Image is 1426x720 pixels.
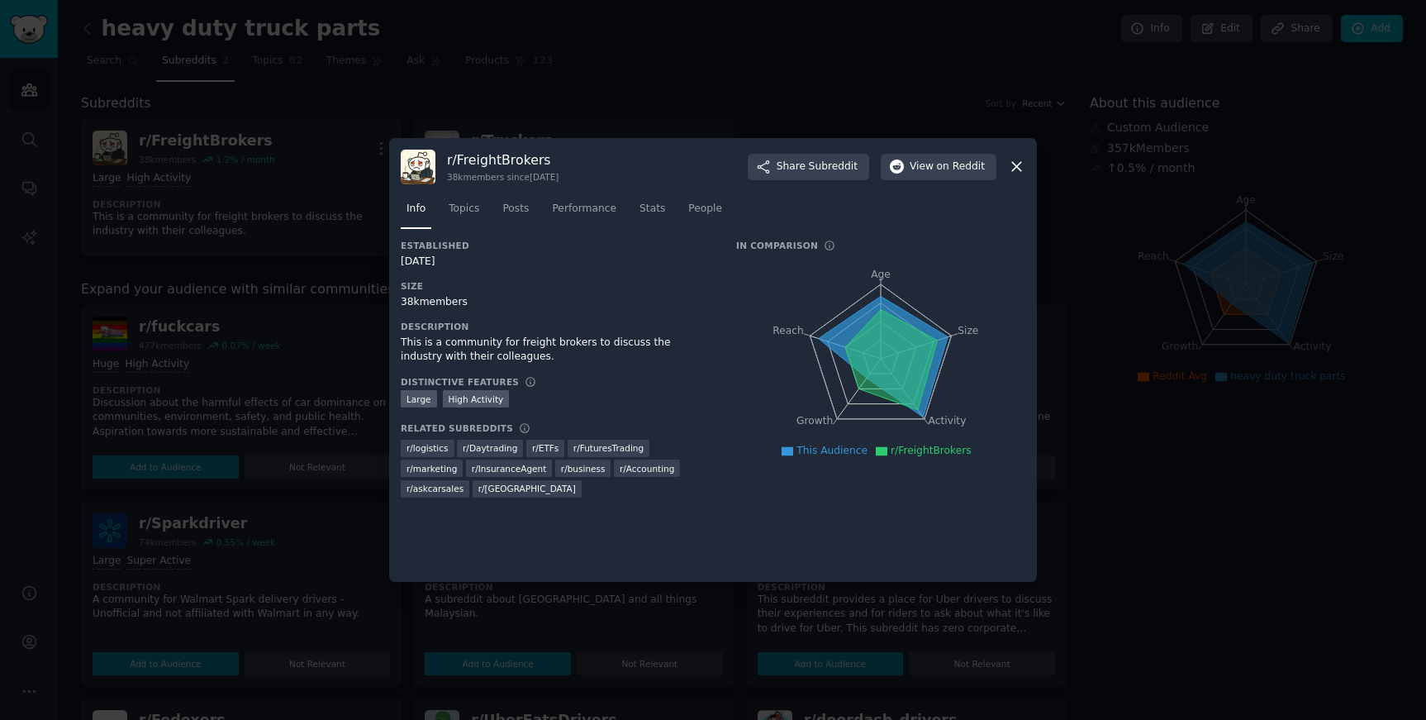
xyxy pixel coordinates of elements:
span: r/ [GEOGRAPHIC_DATA] [478,483,576,494]
a: Posts [497,196,535,230]
h3: Established [401,240,713,251]
span: r/ Daytrading [463,442,517,454]
span: People [688,202,722,217]
span: r/ ETFs [532,442,559,454]
span: Share [777,160,858,174]
a: People [682,196,728,230]
span: Info [406,202,425,217]
button: Viewon Reddit [881,154,996,180]
span: r/ business [561,463,606,474]
tspan: Age [871,269,891,280]
span: View [910,160,985,174]
div: 38k members since [DATE] [447,171,559,183]
a: Performance [546,196,622,230]
h3: Size [401,280,713,292]
div: 38k members [401,295,713,310]
span: r/ logistics [406,442,449,454]
a: Stats [634,196,671,230]
span: r/ FuturesTrading [573,442,644,454]
span: This Audience [796,445,867,456]
span: r/ Accounting [620,463,675,474]
div: This is a community for freight brokers to discuss the industry with their colleagues. [401,336,713,365]
tspan: Reach [772,324,804,336]
div: [DATE] [401,255,713,269]
span: Performance [552,202,616,217]
span: Stats [639,202,665,217]
div: Large [401,390,437,408]
div: High Activity [443,390,510,408]
h3: Related Subreddits [401,422,513,434]
span: Posts [502,202,529,217]
a: Info [401,196,431,230]
span: Topics [449,202,479,217]
h3: r/ FreightBrokers [447,151,559,169]
h3: Distinctive Features [401,376,519,388]
img: FreightBrokers [401,150,435,184]
span: on Reddit [937,160,985,174]
span: Subreddit [809,160,858,174]
tspan: Growth [796,415,833,427]
button: ShareSubreddit [748,154,869,180]
span: r/ InsuranceAgent [472,463,546,474]
tspan: Size [958,324,978,336]
a: Topics [443,196,485,230]
span: r/ askcarsales [406,483,463,494]
span: r/ marketing [406,463,457,474]
tspan: Activity [929,415,967,427]
span: r/FreightBrokers [891,445,972,456]
h3: In Comparison [736,240,818,251]
h3: Description [401,321,713,332]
